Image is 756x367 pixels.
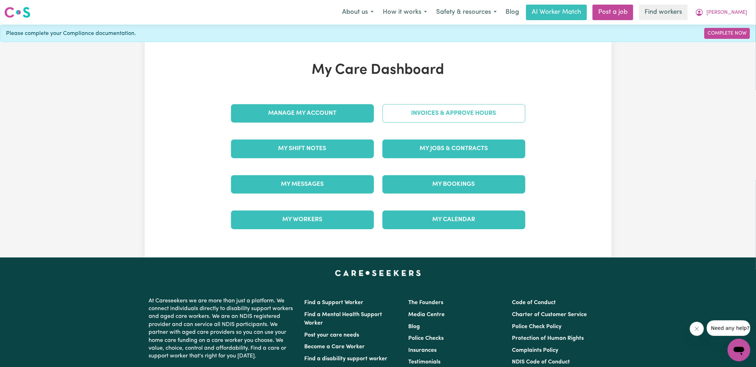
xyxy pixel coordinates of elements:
a: Blog [408,324,420,330]
iframe: Close message [690,322,704,336]
a: Find a Support Worker [305,300,364,306]
a: Post your care needs [305,332,359,338]
a: NDIS Code of Conduct [512,359,570,365]
a: Media Centre [408,312,445,318]
a: My Jobs & Contracts [382,140,525,158]
a: Police Checks [408,336,444,341]
a: My Messages [231,175,374,194]
a: Complete Now [704,28,750,39]
a: Invoices & Approve Hours [382,104,525,123]
a: Protection of Human Rights [512,336,584,341]
a: Careseekers logo [4,4,30,20]
a: The Founders [408,300,443,306]
a: Careseekers home page [335,270,421,276]
a: Charter of Customer Service [512,312,587,318]
a: My Workers [231,211,374,229]
a: Become a Care Worker [305,344,365,350]
button: How it works [378,5,432,20]
span: [PERSON_NAME] [706,9,747,17]
a: AI Worker Match [526,5,587,20]
button: My Account [691,5,752,20]
a: Insurances [408,348,437,353]
iframe: Button to launch messaging window [728,339,750,361]
a: Manage My Account [231,104,374,123]
a: Find a Mental Health Support Worker [305,312,382,326]
span: Please complete your Compliance documentation. [6,29,136,38]
img: Careseekers logo [4,6,30,19]
a: Police Check Policy [512,324,561,330]
button: Safety & resources [432,5,501,20]
h1: My Care Dashboard [227,62,530,79]
iframe: Message from company [707,320,750,336]
a: Post a job [593,5,633,20]
p: At Careseekers we are more than just a platform. We connect individuals directly to disability su... [149,294,296,363]
a: My Shift Notes [231,140,374,158]
a: Find a disability support worker [305,356,388,362]
a: Find workers [639,5,688,20]
a: Code of Conduct [512,300,556,306]
a: My Calendar [382,211,525,229]
a: Complaints Policy [512,348,558,353]
a: My Bookings [382,175,525,194]
button: About us [337,5,378,20]
a: Blog [501,5,523,20]
a: Testimonials [408,359,440,365]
